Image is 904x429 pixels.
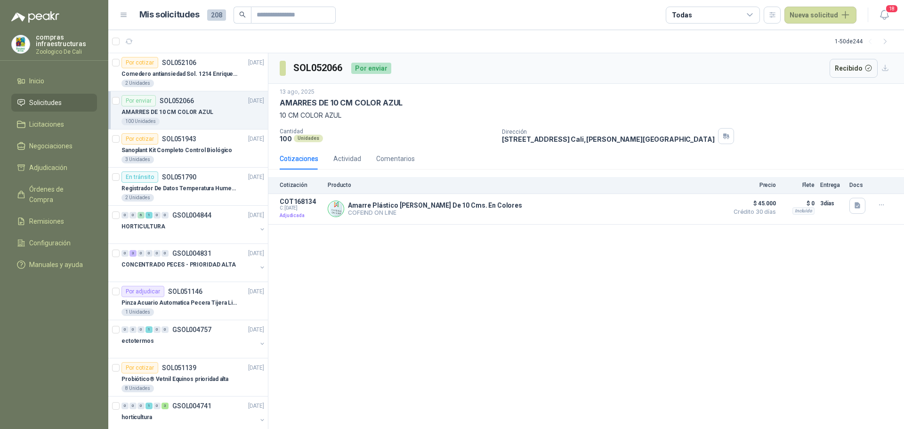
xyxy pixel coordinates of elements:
[129,403,137,409] div: 0
[351,63,391,74] div: Por enviar
[121,156,154,163] div: 3 Unidades
[849,182,868,188] p: Docs
[121,299,239,308] p: Pinza Acuario Automatica Pecera Tijera Limpiador Alicate
[835,34,893,49] div: 1 - 50 de 244
[121,403,129,409] div: 0
[248,173,264,182] p: [DATE]
[820,182,844,188] p: Entrega
[348,202,522,209] p: Amarre Plástico [PERSON_NAME] De 10 Cms. En Colores
[137,403,145,409] div: 0
[121,413,152,422] p: horticultura
[11,256,97,274] a: Manuales y ayuda
[280,198,322,205] p: COT168134
[248,364,264,372] p: [DATE]
[153,403,161,409] div: 0
[29,141,73,151] span: Negociaciones
[36,49,97,55] p: Zoologico De Cali
[160,97,194,104] p: SOL052066
[885,4,898,13] span: 18
[108,282,268,320] a: Por adjudicarSOL051146[DATE] Pinza Acuario Automatica Pecera Tijera Limpiador Alicate1 Unidades
[139,8,200,22] h1: Mis solicitudes
[153,212,161,219] div: 0
[108,358,268,397] a: Por cotizarSOL051139[DATE] Probiótico® Vetnil Equinos prioridad alta8 Unidades
[502,135,715,143] p: [STREET_ADDRESS] Cali , [PERSON_NAME][GEOGRAPHIC_DATA]
[121,171,158,183] div: En tránsito
[11,94,97,112] a: Solicitudes
[280,88,315,97] p: 13 ago, 2025
[145,250,153,257] div: 0
[280,205,322,211] span: C: [DATE]
[137,250,145,257] div: 0
[162,136,196,142] p: SOL051943
[248,97,264,105] p: [DATE]
[11,159,97,177] a: Adjudicación
[121,375,228,384] p: Probiótico® Vetnil Equinos prioridad alta
[108,130,268,168] a: Por cotizarSOL051943[DATE] Sanoplant Kit Completo Control Biológico3 Unidades
[248,58,264,67] p: [DATE]
[248,287,264,296] p: [DATE]
[172,212,211,219] p: GSOL004844
[333,154,361,164] div: Actividad
[129,250,137,257] div: 3
[782,198,815,209] p: $ 0
[129,212,137,219] div: 0
[239,11,246,18] span: search
[29,216,64,227] span: Remisiones
[29,162,67,173] span: Adjudicación
[29,259,83,270] span: Manuales y ayuda
[121,260,236,269] p: CONCENTRADO PECES - PRIORIDAD ALTA
[121,118,160,125] div: 100 Unidades
[248,402,264,411] p: [DATE]
[280,128,494,135] p: Cantidad
[328,182,723,188] p: Producto
[121,146,232,155] p: Sanoplant Kit Completo Control Biológico
[876,7,893,24] button: 18
[11,180,97,209] a: Órdenes de Compra
[137,212,145,219] div: 6
[121,308,154,316] div: 1 Unidades
[672,10,692,20] div: Todas
[145,326,153,333] div: 1
[121,95,156,106] div: Por enviar
[293,61,344,75] h3: SOL052066
[161,212,169,219] div: 0
[11,115,97,133] a: Licitaciones
[121,212,129,219] div: 0
[153,250,161,257] div: 0
[129,326,137,333] div: 0
[280,154,318,164] div: Cotizaciones
[29,238,71,248] span: Configuración
[162,364,196,371] p: SOL051139
[12,35,30,53] img: Company Logo
[11,137,97,155] a: Negociaciones
[280,135,292,143] p: 100
[162,174,196,180] p: SOL051790
[280,182,322,188] p: Cotización
[294,135,323,142] div: Unidades
[248,135,264,144] p: [DATE]
[168,288,202,295] p: SOL051146
[137,326,145,333] div: 0
[36,34,97,47] p: compras infraestructuras
[121,184,239,193] p: Registrador De Datos Temperatura Humedad Usb 32.000 Registro
[784,7,856,24] button: Nueva solicitud
[502,129,715,135] p: Dirección
[172,250,211,257] p: GSOL004831
[121,385,154,392] div: 8 Unidades
[121,133,158,145] div: Por cotizar
[280,211,322,220] p: Adjudicada
[29,119,64,130] span: Licitaciones
[11,234,97,252] a: Configuración
[792,207,815,215] div: Incluido
[121,248,266,278] a: 0 3 0 0 0 0 GSOL004831[DATE] CONCENTRADO PECES - PRIORIDAD ALTA
[121,362,158,373] div: Por cotizar
[153,326,161,333] div: 0
[248,325,264,334] p: [DATE]
[121,326,129,333] div: 0
[207,9,226,21] span: 208
[29,76,44,86] span: Inicio
[248,249,264,258] p: [DATE]
[376,154,415,164] div: Comentarios
[729,209,776,215] span: Crédito 30 días
[729,198,776,209] span: $ 45.000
